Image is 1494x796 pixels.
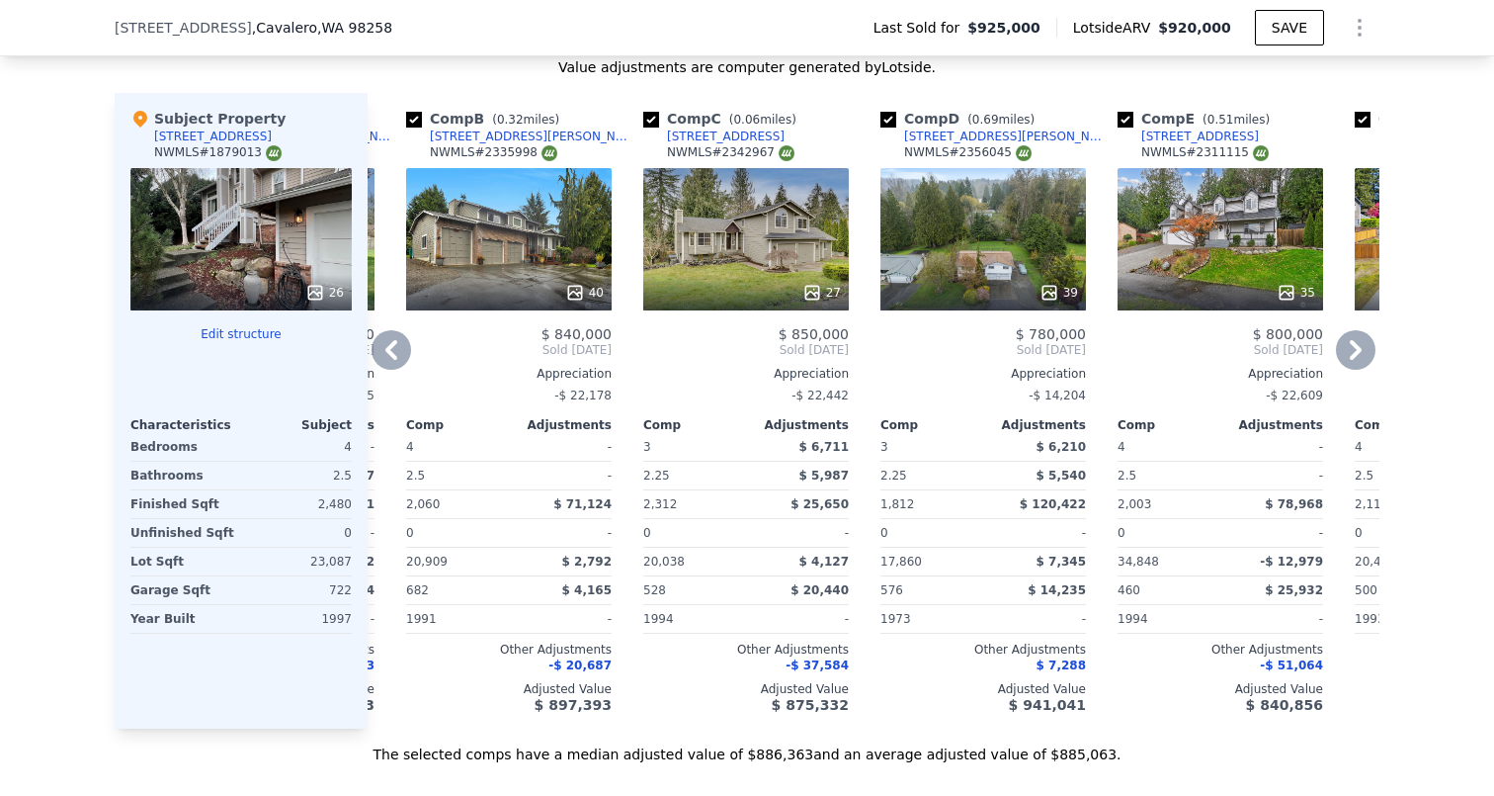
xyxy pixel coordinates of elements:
div: 39 [1039,283,1078,303]
div: 4 [245,433,352,461]
span: 2,060 [406,497,440,511]
div: Other Adjustments [880,642,1086,658]
span: $ 25,650 [790,497,849,511]
span: , WA 98258 [317,20,392,36]
div: 1993 [1355,605,1453,633]
span: 0.69 [972,113,999,127]
div: Comp [1118,417,1220,433]
div: - [513,605,612,633]
span: -$ 22,178 [554,389,612,402]
span: $ 2,792 [562,555,612,569]
div: Year Built [130,605,237,633]
div: Garage Sqft [130,576,237,604]
div: Characteristics [130,417,241,433]
div: - [750,605,849,633]
span: $ 5,987 [799,469,849,483]
div: Finished Sqft [130,490,237,518]
span: 0.06 [733,113,760,127]
span: 528 [643,583,666,597]
span: [STREET_ADDRESS] [115,18,252,38]
span: $ 897,393 [535,697,612,713]
div: [STREET_ADDRESS] [667,129,785,144]
span: 682 [406,583,429,597]
span: $ 78,968 [1265,497,1323,511]
div: NWMLS # 2335998 [430,144,557,161]
div: Subject Property [130,109,286,129]
div: Other Adjustments [1118,642,1323,658]
span: -$ 20,687 [548,659,612,672]
div: Bedrooms [130,433,237,461]
span: 1,812 [880,497,914,511]
span: $ 7,288 [1037,659,1086,672]
div: Adjusted Value [643,681,849,697]
span: Sold [DATE] [406,342,612,358]
div: Appreciation [643,366,849,382]
div: 1997 [245,605,352,633]
span: 0 [406,526,414,540]
div: 2.25 [880,462,979,489]
div: Bathrooms [130,462,237,489]
span: $ 20,440 [790,583,849,597]
span: $ 850,000 [779,326,849,342]
div: Comp [1355,417,1457,433]
span: 2,312 [643,497,677,511]
div: - [987,605,1086,633]
span: 0 [880,526,888,540]
span: 3 [643,440,651,454]
button: SAVE [1255,10,1324,45]
div: - [750,519,849,547]
span: 20,038 [643,555,685,569]
div: [STREET_ADDRESS] [154,129,272,144]
div: Adjustments [1220,417,1323,433]
span: -$ 22,442 [791,389,849,402]
div: 2.5 [1355,462,1453,489]
span: ( miles) [484,113,567,127]
span: Sold [DATE] [643,342,849,358]
div: - [513,462,612,489]
div: 40 [565,283,604,303]
div: Unfinished Sqft [130,519,237,547]
a: [STREET_ADDRESS][PERSON_NAME] [406,129,635,144]
span: 576 [880,583,903,597]
span: 0 [1355,526,1363,540]
div: 722 [245,576,352,604]
span: $ 6,210 [1037,440,1086,454]
div: 35 [1277,283,1315,303]
div: 1973 [880,605,979,633]
div: 26 [305,283,344,303]
span: $ 840,856 [1246,697,1323,713]
div: - [1224,462,1323,489]
div: 2,480 [245,490,352,518]
span: ( miles) [1195,113,1278,127]
span: 0.51 [1207,113,1234,127]
span: 0 [643,526,651,540]
span: $925,000 [967,18,1040,38]
div: Adjusted Value [1118,681,1323,697]
span: $ 780,000 [1016,326,1086,342]
div: Lot Sqft [130,548,237,575]
span: , Cavalero [252,18,392,38]
span: 0.32 [497,113,524,127]
div: Comp B [406,109,567,129]
span: $ 25,932 [1265,583,1323,597]
span: Lotside ARV [1073,18,1158,38]
span: 2,003 [1118,497,1151,511]
span: 500 [1355,583,1377,597]
div: - [1224,605,1323,633]
div: - [1224,519,1323,547]
span: Sold [DATE] [880,342,1086,358]
div: - [513,433,612,461]
div: [STREET_ADDRESS][PERSON_NAME] [904,129,1110,144]
span: $ 875,332 [772,697,849,713]
span: Sold [DATE] [1118,342,1323,358]
div: NWMLS # 2342967 [667,144,794,161]
span: $ 7,345 [1037,555,1086,569]
div: Appreciation [406,366,612,382]
span: 17,860 [880,555,922,569]
div: 2.5 [245,462,352,489]
a: [STREET_ADDRESS] [1118,129,1259,144]
img: NWMLS Logo [1253,145,1269,161]
div: - [513,519,612,547]
span: 0 [1118,526,1125,540]
span: $ 6,711 [799,440,849,454]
